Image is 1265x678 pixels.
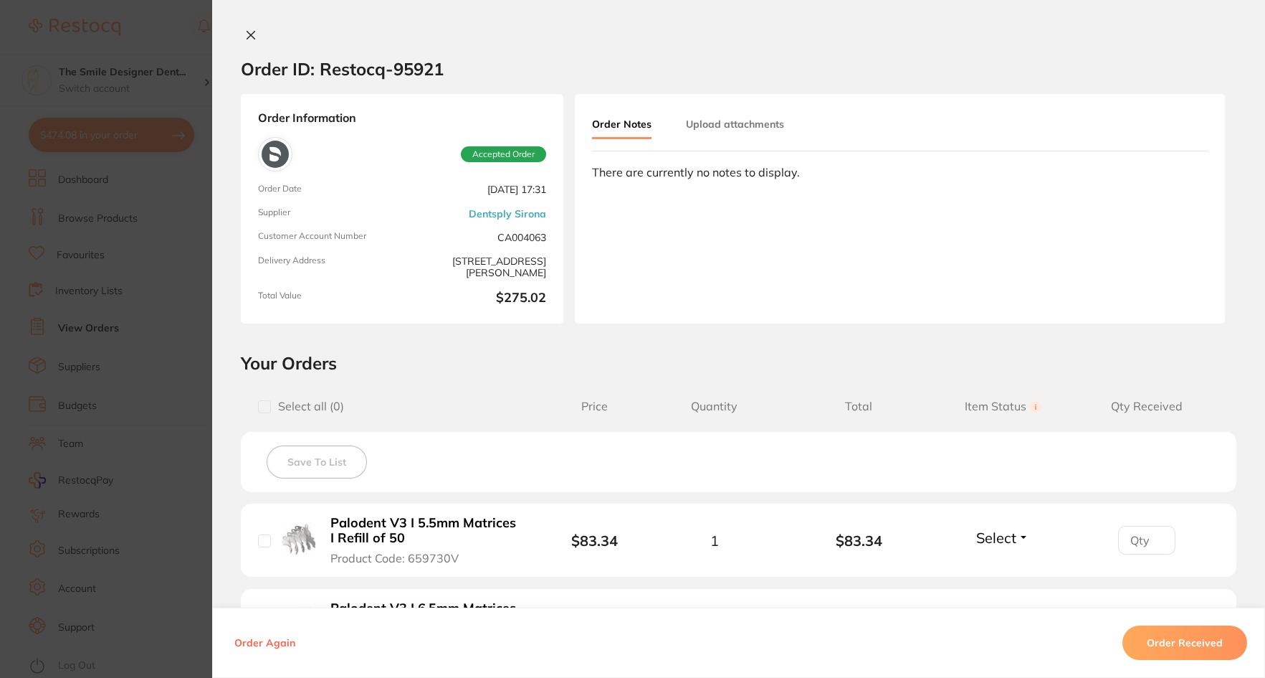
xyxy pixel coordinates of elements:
strong: Order Information [258,111,546,126]
span: Customer Account Number [258,231,396,243]
button: Palodent V3 I 5.5mm Matrices I Refill of 50 Product Code: 659730V [326,515,525,565]
span: Order Date [258,184,396,196]
div: There are currently no notes to display. [592,166,1208,179]
b: Palodent V3 I 6.5mm Matrices I Refill of 50 [330,601,520,631]
b: $83.34 [787,532,931,549]
h2: Order ID: Restocq- 95921 [241,58,444,80]
button: Upload attachments [686,111,784,137]
a: Dentsply Sirona [469,208,546,220]
span: Total [787,400,931,413]
button: Order Notes [592,111,651,139]
b: $275.02 [408,291,546,306]
input: Qty [1118,526,1175,555]
span: Supplier [258,207,396,220]
b: Palodent V3 I 5.5mm Matrices I Refill of 50 [330,516,520,545]
img: Dentsply Sirona [262,141,289,168]
button: Order Again [230,636,300,649]
span: [DATE] 17:31 [408,184,546,196]
span: Product Code: 659730V [330,552,459,565]
span: Select [976,529,1016,547]
span: Quantity [642,400,786,413]
span: Qty Received [1075,400,1219,413]
span: [STREET_ADDRESS][PERSON_NAME] [408,255,546,279]
span: Accepted Order [461,146,546,162]
h2: Your Orders [241,352,1236,374]
span: Delivery Address [258,255,396,279]
img: Palodent V3 I 5.5mm Matrices I Refill of 50 [282,522,315,556]
span: Total Value [258,291,396,306]
span: Price [546,400,642,413]
button: Select [972,529,1034,547]
span: CA004063 [408,231,546,243]
span: 1 [710,532,719,549]
span: Select all ( 0 ) [271,400,344,413]
button: Order Received [1122,626,1247,660]
span: Item Status [931,400,1075,413]
b: $83.34 [571,532,618,550]
button: Save To List [267,446,367,479]
button: Palodent V3 I 6.5mm Matrices I Refill of 50 Product Code: 659750V [326,601,525,651]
